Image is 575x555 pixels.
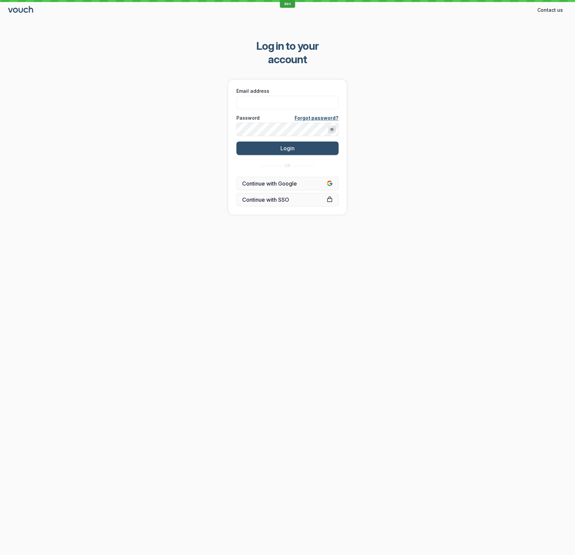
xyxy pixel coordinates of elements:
span: Email address [236,88,269,94]
a: Continue with SSO [236,193,339,206]
span: Log in to your account [237,39,338,66]
button: Contact us [533,5,567,15]
a: Forgot password? [295,115,339,121]
a: Go to sign in [8,7,34,13]
span: Continue with SSO [242,196,333,203]
span: OR [284,163,291,168]
button: Continue with Google [236,177,339,190]
span: Password [236,115,260,121]
button: Login [236,142,339,155]
span: Contact us [537,7,563,13]
button: Show password [328,125,336,133]
span: Continue with Google [242,180,333,187]
span: Login [280,145,295,152]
